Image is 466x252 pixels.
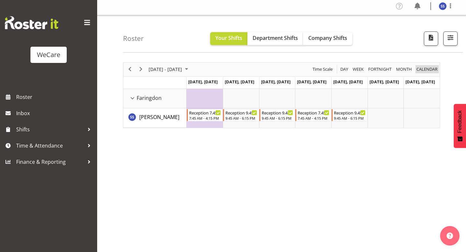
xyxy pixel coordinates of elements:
[37,50,60,60] div: WeCare
[333,79,363,85] span: [DATE], [DATE]
[339,65,349,73] button: Timeline Day
[416,65,438,73] span: calendar
[225,79,254,85] span: [DATE], [DATE]
[223,109,259,121] div: Sara Sherwin"s event - Reception 9.45-6.15 Begin From Tuesday, September 23, 2025 at 9:45:00 AM G...
[259,109,295,121] div: Sara Sherwin"s event - Reception 9.45-6.15 Begin From Wednesday, September 24, 2025 at 9:45:00 AM...
[210,32,247,45] button: Your Shifts
[187,109,222,121] div: Sara Sherwin"s event - Reception 7.45-4.15 Begin From Monday, September 22, 2025 at 7:45:00 AM GM...
[16,125,84,134] span: Shifts
[298,115,329,121] div: 7:45 AM - 4:15 PM
[424,31,438,46] button: Download a PDF of the roster according to the set date range.
[146,63,192,76] div: September 22 - 28, 2025
[139,113,179,121] a: [PERSON_NAME]
[415,65,439,73] button: Month
[443,31,458,46] button: Filter Shifts
[454,104,466,148] button: Feedback - Show survey
[135,63,146,76] div: next period
[253,34,298,42] span: Department Shifts
[332,109,367,121] div: Sara Sherwin"s event - Reception 9.45-6.15 Begin From Friday, September 26, 2025 at 9:45:00 AM GM...
[148,65,191,73] button: September 2025
[334,109,366,116] div: Reception 9.45-6.15
[123,108,187,128] td: Sara Sherwin resource
[312,65,334,73] button: Time Scale
[148,65,183,73] span: [DATE] - [DATE]
[295,109,331,121] div: Sara Sherwin"s event - Reception 7.45-4.15 Begin From Thursday, September 25, 2025 at 7:45:00 AM ...
[225,115,257,121] div: 9:45 AM - 6:15 PM
[405,79,435,85] span: [DATE], [DATE]
[16,141,84,150] span: Time & Attendance
[352,65,365,73] button: Timeline Week
[368,65,392,73] span: Fortnight
[334,115,366,121] div: 9:45 AM - 6:15 PM
[395,65,413,73] span: Month
[123,62,440,128] div: Timeline Week of September 28, 2025
[189,115,221,121] div: 7:45 AM - 4:15 PM
[247,32,303,45] button: Department Shifts
[215,34,242,42] span: Your Shifts
[367,65,393,73] button: Fortnight
[137,65,145,73] button: Next
[124,63,135,76] div: previous period
[123,89,187,108] td: Faringdon resource
[16,157,84,167] span: Finance & Reporting
[303,32,352,45] button: Company Shifts
[16,92,94,102] span: Roster
[262,109,293,116] div: Reception 9.45-6.15
[5,16,58,29] img: Rosterit website logo
[297,79,326,85] span: [DATE], [DATE]
[439,2,447,10] img: sara-sherwin11955.jpg
[139,114,179,121] span: [PERSON_NAME]
[447,233,453,239] img: help-xxl-2.png
[352,65,364,73] span: Week
[298,109,329,116] div: Reception 7.45-4.15
[16,108,94,118] span: Inbox
[308,34,347,42] span: Company Shifts
[395,65,413,73] button: Timeline Month
[340,65,349,73] span: Day
[126,65,134,73] button: Previous
[457,110,463,133] span: Feedback
[312,65,333,73] span: Time Scale
[369,79,399,85] span: [DATE], [DATE]
[262,115,293,121] div: 9:45 AM - 6:15 PM
[188,79,218,85] span: [DATE], [DATE]
[189,109,221,116] div: Reception 7.45-4.15
[137,94,162,102] span: Faringdon
[261,79,290,85] span: [DATE], [DATE]
[123,35,144,42] h4: Roster
[187,89,440,128] table: Timeline Week of September 28, 2025
[225,109,257,116] div: Reception 9.45-6.15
